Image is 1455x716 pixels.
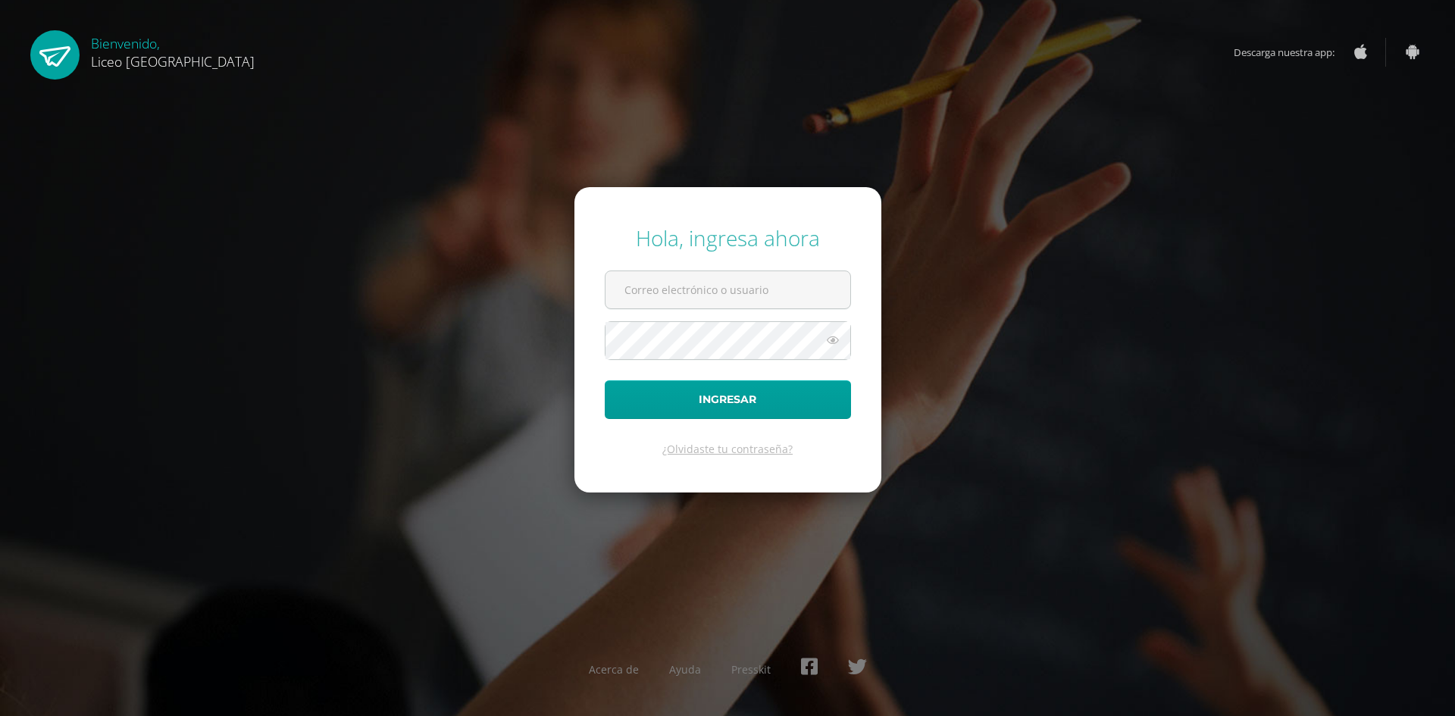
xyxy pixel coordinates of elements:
[731,662,771,677] a: Presskit
[1234,38,1350,67] span: Descarga nuestra app:
[662,442,793,456] a: ¿Olvidaste tu contraseña?
[91,52,255,70] span: Liceo [GEOGRAPHIC_DATA]
[669,662,701,677] a: Ayuda
[605,224,851,252] div: Hola, ingresa ahora
[91,30,255,70] div: Bienvenido,
[605,380,851,419] button: Ingresar
[605,271,850,308] input: Correo electrónico o usuario
[589,662,639,677] a: Acerca de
